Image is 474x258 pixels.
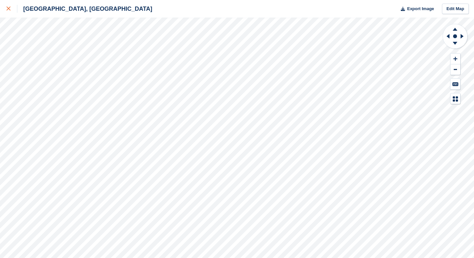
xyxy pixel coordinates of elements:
span: Export Image [407,6,434,12]
button: Export Image [397,4,434,14]
button: Keyboard Shortcuts [450,79,460,89]
button: Map Legend [450,93,460,104]
div: [GEOGRAPHIC_DATA], [GEOGRAPHIC_DATA] [17,5,152,13]
button: Zoom In [450,54,460,64]
button: Zoom Out [450,64,460,75]
a: Edit Map [442,4,469,14]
